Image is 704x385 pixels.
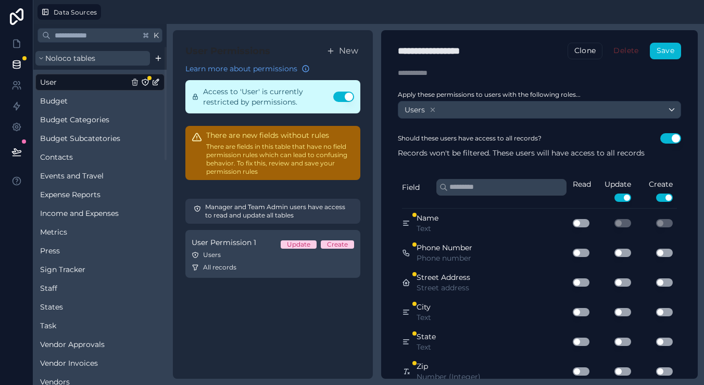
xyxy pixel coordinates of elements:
a: Vendor Invoices [40,358,129,368]
span: Data Sources [54,8,97,16]
a: Vendor Approvals [40,339,129,350]
span: Users [405,105,425,115]
span: Access to 'User' is currently restricted by permissions. [203,86,333,107]
a: Metrics [40,227,129,237]
span: Vendor Approvals [40,339,105,350]
button: Data Sources [37,4,101,20]
button: Users [398,101,681,119]
span: Metrics [40,227,67,237]
div: Events and Travel [35,168,165,184]
a: Staff [40,283,129,293]
span: Phone Number [417,242,472,253]
button: Noloco tables [35,51,150,66]
div: Metrics [35,224,165,240]
div: User [35,74,165,91]
h1: User Permissions [185,44,270,58]
a: User [40,77,129,87]
span: Expense Reports [40,189,100,200]
div: Staff [35,280,165,297]
div: Contacts [35,149,165,165]
a: Contacts [40,152,129,162]
div: Vendor Invoices [35,355,165,371]
a: Press [40,246,129,256]
span: Budget [40,96,68,106]
span: Name [417,213,438,223]
div: Budget Categories [35,111,165,128]
p: Manager and Team Admin users have access to read and update all tables [205,203,352,220]
span: Zip [417,361,481,371]
div: Expense Reports [35,186,165,203]
div: Press [35,242,165,259]
h2: There are new fields without rules [206,130,354,140]
div: Task [35,317,165,334]
span: K [153,32,160,39]
div: Users [192,251,354,259]
button: Clone [568,43,603,59]
a: Budget Categories [40,114,129,125]
div: Update [594,179,635,202]
span: Text [417,223,438,234]
div: Create [327,240,348,249]
div: Sign Tracker [35,261,165,278]
span: Budget Categories [40,114,109,125]
a: States [40,302,129,312]
a: Expense Reports [40,189,129,200]
a: Sign Tracker [40,264,129,275]
span: Text [417,312,431,323]
a: Learn more about permissions [185,63,310,74]
label: Should these users have access to all records? [398,134,542,143]
p: Records won't be filtered. These users will have access to all records [398,148,681,158]
span: Field [402,182,420,192]
a: Events and Travel [40,171,129,181]
label: Apply these permissions to users with the following roles... [398,91,681,99]
div: Create [635,179,677,202]
span: User [40,77,57,87]
button: Save [650,43,681,59]
span: Learn more about permissions [185,63,297,74]
span: Staff [40,283,57,293]
a: Income and Expenses [40,208,129,219]
span: Task [40,320,56,331]
span: Vendor Invoices [40,358,98,368]
span: Events and Travel [40,171,104,181]
span: Budget Subcatetories [40,133,120,144]
div: Read [573,179,594,189]
span: New [339,45,358,57]
span: Sign Tracker [40,264,85,275]
div: Update [287,240,310,249]
span: State [417,331,436,342]
span: Contacts [40,152,73,162]
button: New [324,43,360,59]
span: All records [203,263,236,272]
p: There are fields in this table that have no field permission rules which can lead to confusing be... [206,143,354,176]
a: User Permission 1UpdateCreateUsersAll records [185,230,360,278]
a: Budget Subcatetories [40,133,129,144]
span: City [417,302,431,312]
span: Text [417,342,436,352]
div: Budget [35,93,165,109]
div: Income and Expenses [35,205,165,222]
div: Budget Subcatetories [35,130,165,147]
span: Street address [417,283,470,293]
span: Phone number [417,253,472,263]
span: Number (Integer) [417,371,481,382]
span: Street Address [417,272,470,283]
a: Task [40,320,129,331]
div: States [35,299,165,315]
span: States [40,302,63,312]
span: Noloco tables [45,53,95,63]
span: User Permission 1 [192,237,256,248]
span: Income and Expenses [40,208,119,219]
div: Vendor Approvals [35,336,165,353]
span: Press [40,246,60,256]
a: Budget [40,96,129,106]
